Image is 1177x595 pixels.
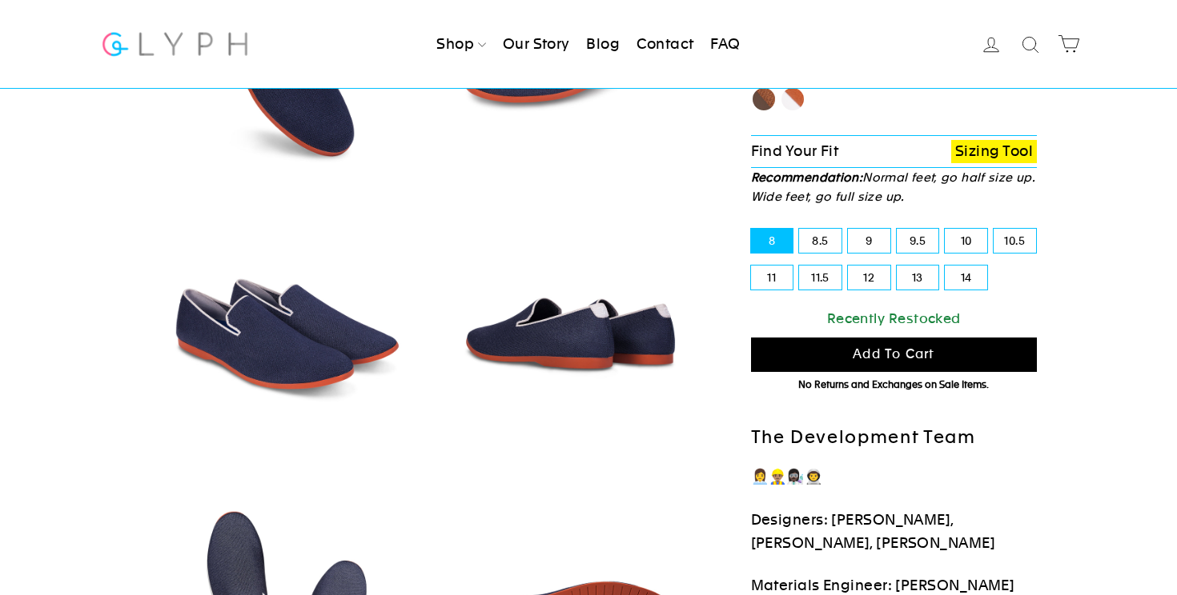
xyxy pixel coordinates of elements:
a: Shop [430,26,492,62]
span: No Returns and Exchanges on Sale Items. [798,379,989,390]
img: Marlin [147,190,420,463]
label: 9.5 [897,229,939,253]
span: Find Your Fit [751,142,839,159]
label: Fox [780,86,805,112]
label: 11.5 [799,266,842,290]
a: Sizing Tool [951,140,1037,163]
button: Add to cart [751,337,1038,372]
span: Add to cart [853,346,934,361]
label: 12 [848,266,890,290]
a: Contact [630,26,701,62]
label: 9 [848,229,890,253]
div: Recently Restocked [751,308,1038,329]
label: 8.5 [799,229,842,253]
label: 13 [897,266,939,290]
p: Designers: [PERSON_NAME], [PERSON_NAME], [PERSON_NAME] [751,509,1038,555]
img: Glyph [100,22,250,65]
ul: Primary [430,26,746,62]
a: Blog [580,26,626,62]
a: FAQ [704,26,746,62]
h2: The Development Team [751,426,1038,449]
strong: Recommendation: [751,170,863,184]
p: Normal feet, go half size up. Wide feet, go full size up. [751,168,1038,206]
label: 8 [751,229,793,253]
label: 10.5 [994,229,1036,253]
label: 10 [945,229,987,253]
img: Marlin [435,190,708,463]
label: 14 [945,266,987,290]
label: Hawk [751,86,777,112]
a: Our Story [496,26,576,62]
p: 👩‍💼👷🏽‍♂️👩🏿‍🔬👨‍🚀 [751,465,1038,489]
label: 11 [751,266,793,290]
